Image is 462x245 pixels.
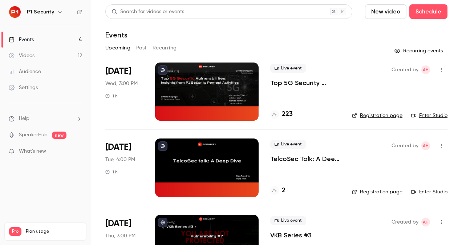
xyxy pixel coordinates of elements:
[270,64,306,73] span: Live event
[105,93,118,99] div: 1 h
[105,156,135,163] span: Tue, 4:00 PM
[421,65,430,74] span: Amine Hayad
[9,84,38,91] div: Settings
[9,227,21,236] span: Pro
[282,109,293,119] h4: 223
[270,140,306,149] span: Live event
[270,216,306,225] span: Live event
[105,141,131,153] span: [DATE]
[411,188,447,196] a: Enter Studio
[423,65,429,74] span: AH
[409,4,447,19] button: Schedule
[423,218,429,226] span: AH
[105,232,135,240] span: Thu, 3:00 PM
[421,141,430,150] span: Amine Hayad
[19,148,46,155] span: What's new
[105,63,143,121] div: Oct 22 Wed, 3:00 PM (Europe/Paris)
[9,52,35,59] div: Videos
[9,36,34,43] div: Events
[9,68,41,75] div: Audience
[105,65,131,77] span: [DATE]
[105,218,131,229] span: [DATE]
[19,115,29,122] span: Help
[411,112,447,119] a: Enter Studio
[105,80,138,87] span: Wed, 3:00 PM
[270,109,293,119] a: 223
[52,132,66,139] span: new
[282,186,285,196] h4: 2
[9,115,82,122] li: help-dropdown-opener
[270,79,340,87] a: Top 5G Security Vulnerabilities: Insights from P1 Security Pentest Activities
[392,218,418,226] span: Created by
[365,4,406,19] button: New video
[423,141,429,150] span: AH
[270,231,312,240] a: VKB Series #3
[352,188,402,196] a: Registration page
[105,42,130,54] button: Upcoming
[19,131,48,139] a: SpeakerHub
[392,65,418,74] span: Created by
[112,8,184,16] div: Search for videos or events
[270,186,285,196] a: 2
[105,138,143,197] div: Nov 11 Tue, 4:00 PM (Europe/Paris)
[27,8,54,16] h6: P1 Security
[9,6,21,18] img: P1 Security
[270,154,340,163] a: TelcoSec Talk: A Deep Dive
[105,169,118,175] div: 1 h
[136,42,147,54] button: Past
[105,31,127,39] h1: Events
[391,45,447,57] button: Recurring events
[153,42,177,54] button: Recurring
[26,229,82,234] span: Plan usage
[392,141,418,150] span: Created by
[421,218,430,226] span: Amine Hayad
[352,112,402,119] a: Registration page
